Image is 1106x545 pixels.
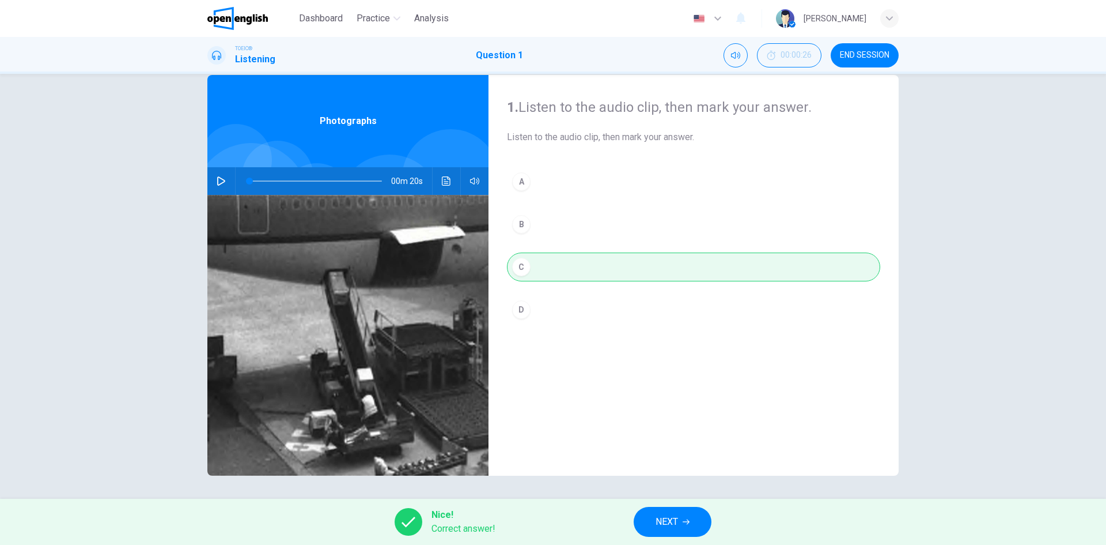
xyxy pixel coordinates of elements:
[299,12,343,25] span: Dashboard
[724,43,748,67] div: Mute
[235,44,252,52] span: TOEIC®
[352,8,405,29] button: Practice
[507,130,880,144] span: Listen to the audio clip, then mark your answer.
[207,195,488,476] img: Photographs
[804,12,866,25] div: [PERSON_NAME]
[781,51,812,60] span: 00:00:26
[476,48,523,62] h1: Question 1
[207,7,268,30] img: OpenEnglish logo
[320,114,377,128] span: Photographs
[776,9,794,28] img: Profile picture
[507,98,880,116] h4: Listen to the audio clip, then mark your answer.
[757,43,821,67] div: Hide
[757,43,821,67] button: 00:00:26
[235,52,275,66] h1: Listening
[634,507,711,537] button: NEXT
[437,167,456,195] button: Click to see the audio transcription
[431,522,495,536] span: Correct answer!
[207,7,294,30] a: OpenEnglish logo
[840,51,889,60] span: END SESSION
[410,8,453,29] button: Analysis
[357,12,390,25] span: Practice
[656,514,678,530] span: NEXT
[831,43,899,67] button: END SESSION
[294,8,347,29] button: Dashboard
[391,167,432,195] span: 00m 20s
[507,99,518,115] strong: 1.
[414,12,449,25] span: Analysis
[431,508,495,522] span: Nice!
[692,14,706,23] img: en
